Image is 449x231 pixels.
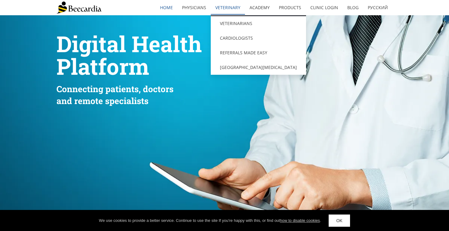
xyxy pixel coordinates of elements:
a: Academy [245,1,274,15]
div: We use cookies to provide a better service. Continue to use the site If you're happy with this, o... [99,218,321,224]
a: Products [274,1,306,15]
img: Beecardia [57,2,101,14]
a: Veterinary [211,1,245,15]
a: Русский [363,1,392,15]
a: Veterinarians [211,16,306,31]
a: how to disable cookies [280,218,320,223]
a: [GEOGRAPHIC_DATA][MEDICAL_DATA] [211,60,306,75]
span: Connecting patients, doctors [57,83,173,95]
span: and remote specialists [57,95,148,106]
a: OK [329,215,350,227]
span: Digital Health [57,29,202,58]
a: Blog [343,1,363,15]
a: Clinic Login [306,1,343,15]
span: Platform [57,52,149,81]
a: home [155,1,177,15]
a: Referrals Made Easy [211,45,306,60]
a: Cardiologists [211,31,306,45]
a: Physicians [177,1,211,15]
